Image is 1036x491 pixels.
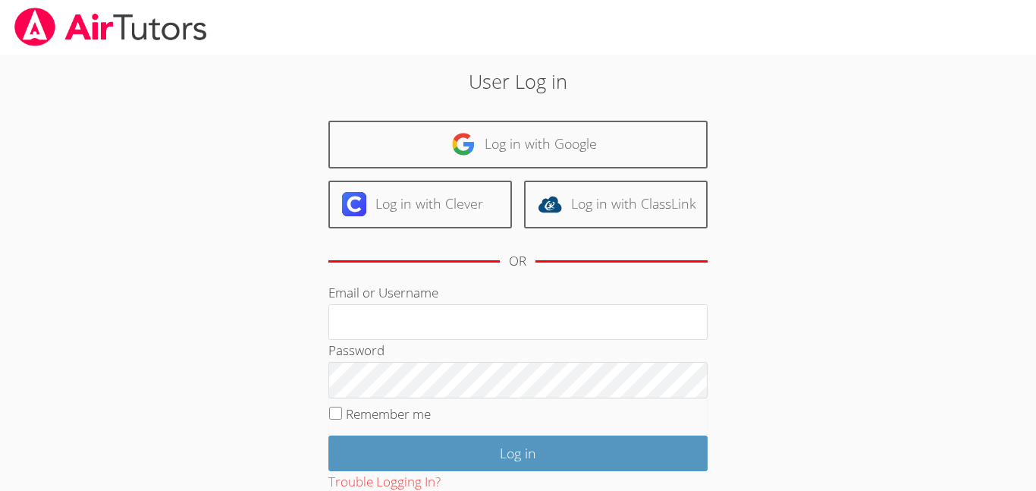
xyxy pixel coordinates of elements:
a: Log in with Clever [328,181,512,228]
label: Email or Username [328,284,438,301]
label: Remember me [346,405,431,423]
img: airtutors_banner-c4298cdbf04f3fff15de1276eac7730deb9818008684d7c2e4769d2f7ddbe033.png [13,8,209,46]
a: Log in with Google [328,121,708,168]
a: Log in with ClassLink [524,181,708,228]
input: Log in [328,436,708,471]
h2: User Log in [238,67,798,96]
img: google-logo-50288ca7cdecda66e5e0955fdab243c47b7ad437acaf1139b6f446037453330a.svg [451,132,476,156]
img: classlink-logo-d6bb404cc1216ec64c9a2012d9dc4662098be43eaf13dc465df04b49fa7ab582.svg [538,192,562,216]
img: clever-logo-6eab21bc6e7a338710f1a6ff85c0baf02591cd810cc4098c63d3a4b26e2feb20.svg [342,192,366,216]
label: Password [328,341,385,359]
div: OR [509,250,526,272]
